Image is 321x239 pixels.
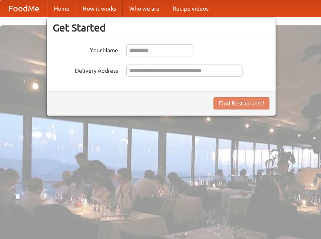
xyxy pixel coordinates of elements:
[53,22,269,34] h3: Get Started
[53,65,118,75] label: Delivery Address
[47,0,76,17] a: Home
[166,0,215,17] a: Recipe videos
[53,44,118,54] label: Your Name
[0,0,47,17] a: FoodMe
[123,0,166,17] a: Who we are
[76,0,123,17] a: How it works
[213,97,269,109] button: Find Restaurants!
